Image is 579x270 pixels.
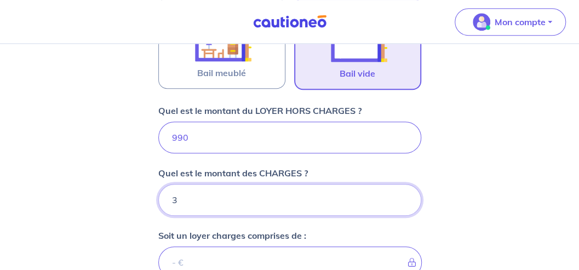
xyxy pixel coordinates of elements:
[340,67,375,80] span: Bail vide
[197,66,246,79] span: Bail meublé
[158,229,306,242] p: Soit un loyer charges comprises de :
[495,15,546,28] p: Mon compte
[473,13,490,31] img: illu_account_valid_menu.svg
[249,15,331,28] img: Cautioneo
[455,8,566,36] button: illu_account_valid_menu.svgMon compte
[158,122,421,153] input: 750€
[158,166,308,180] p: Quel est le montant des CHARGES ?
[158,184,421,216] input: 80 €
[158,104,362,117] p: Quel est le montant du LOYER HORS CHARGES ?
